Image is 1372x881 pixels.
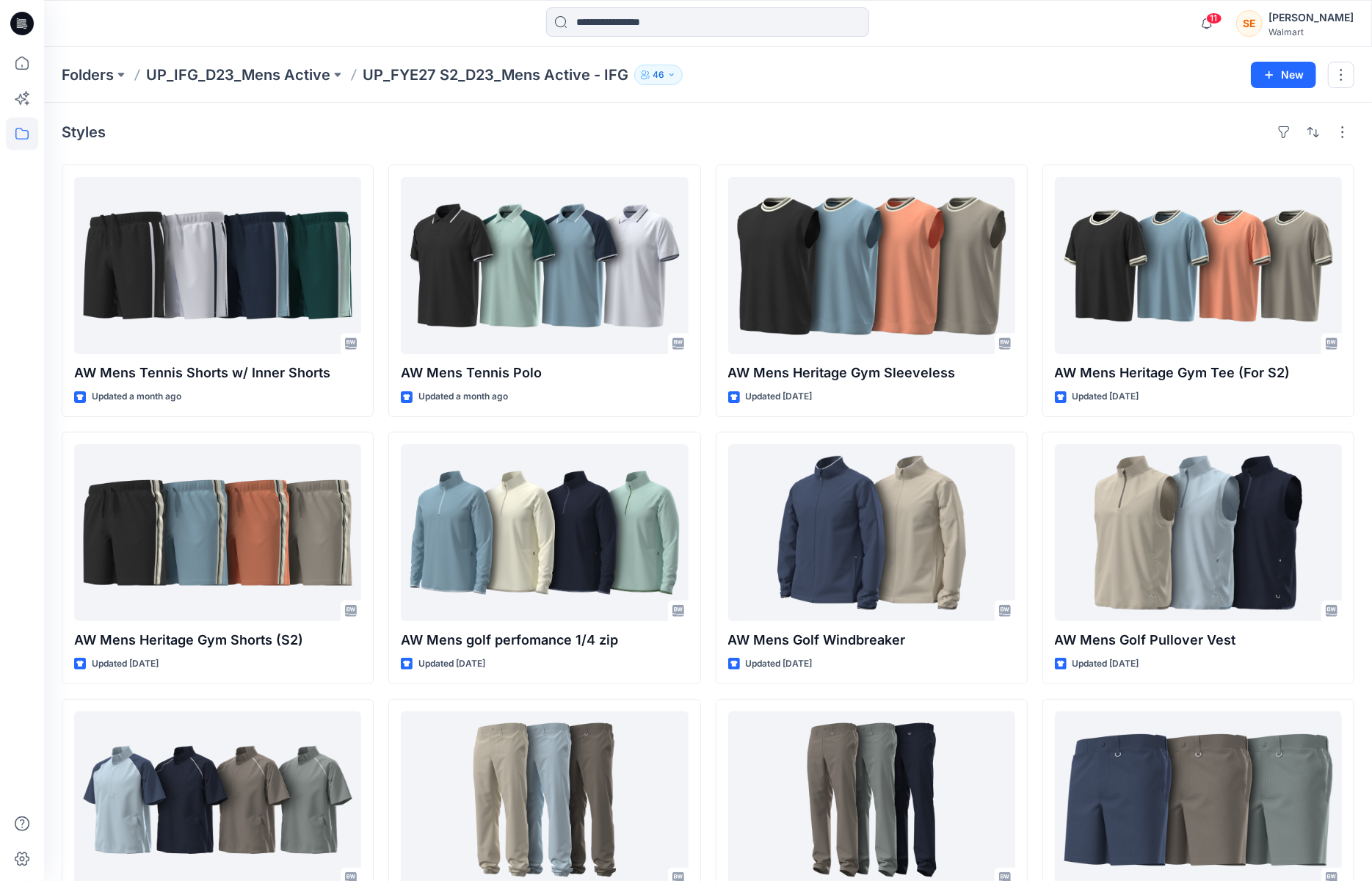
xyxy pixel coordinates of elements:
[746,389,813,405] p: Updated [DATE]
[146,65,330,85] a: UP_IFG_D23_Mens Active
[1072,389,1139,405] p: Updated [DATE]
[1055,363,1342,383] p: AW Mens Heritage Gym Tee (For S2)
[1055,630,1342,650] p: AW Mens Golf Pullover Vest
[728,444,1015,621] a: AW Mens Golf Windbreaker
[418,656,485,672] p: Updated [DATE]
[401,177,688,354] a: AW Mens Tennis Polo
[1055,177,1342,354] a: AW Mens Heritage Gym Tee (For S2)
[1055,444,1342,621] a: AW Mens Golf Pullover Vest
[418,389,508,405] p: Updated a month ago
[1268,9,1354,26] div: [PERSON_NAME]
[92,389,181,405] p: Updated a month ago
[363,65,628,85] p: UP_FYE27 S2_D23_Mens Active - IFG
[746,656,813,672] p: Updated [DATE]
[728,363,1015,383] p: AW Mens Heritage Gym Sleeveless
[1072,656,1139,672] p: Updated [DATE]
[401,363,688,383] p: AW Mens Tennis Polo
[62,65,114,85] a: Folders
[74,630,361,650] p: AW Mens Heritage Gym Shorts (S2)
[653,67,664,83] p: 46
[728,177,1015,354] a: AW Mens Heritage Gym Sleeveless
[1206,12,1222,24] span: 11
[74,177,361,354] a: AW Mens Tennis Shorts w/ Inner Shorts
[74,363,361,383] p: AW Mens Tennis Shorts w/ Inner Shorts
[1268,26,1354,37] div: Walmart
[728,630,1015,650] p: AW Mens Golf Windbreaker
[401,444,688,621] a: AW Mens golf perfomance 1/4 zip
[1251,62,1316,88] button: New
[634,65,683,85] button: 46
[92,656,159,672] p: Updated [DATE]
[74,444,361,621] a: AW Mens Heritage Gym Shorts (S2)
[1236,10,1263,37] div: SE
[401,630,688,650] p: AW Mens golf perfomance 1/4 zip
[62,123,106,141] h4: Styles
